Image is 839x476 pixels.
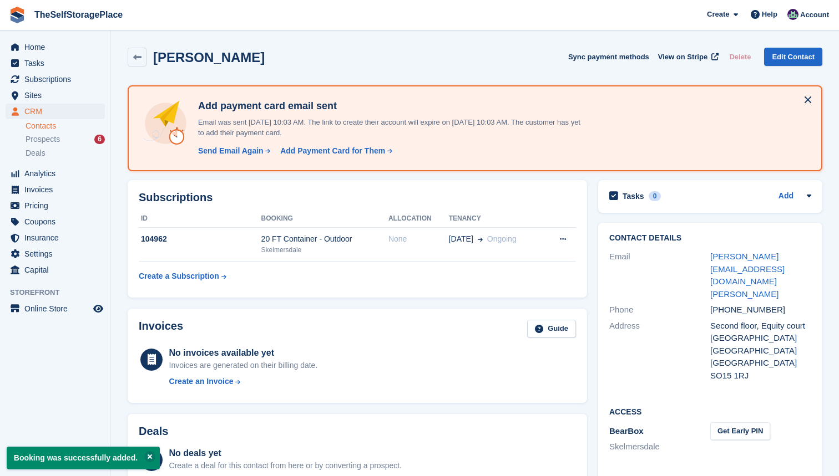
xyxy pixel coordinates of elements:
[24,71,91,87] span: Subscriptions
[169,460,402,472] div: Create a deal for this contact from here or by converting a prospect.
[6,214,105,229] a: menu
[261,245,388,255] div: Skelmersdale
[623,191,644,201] h2: Tasks
[24,230,91,245] span: Insurance
[568,48,649,66] button: Sync payment methods
[762,9,777,20] span: Help
[764,48,822,66] a: Edit Contact
[388,210,449,228] th: Allocation
[609,426,644,436] span: BearBox
[24,198,91,213] span: Pricing
[6,166,105,181] a: menu
[24,39,91,55] span: Home
[169,447,402,460] div: No deals yet
[6,262,105,278] a: menu
[6,246,105,262] a: menu
[26,148,46,158] span: Deals
[24,262,91,278] span: Capital
[24,166,91,181] span: Analytics
[800,9,829,21] span: Account
[609,250,710,300] div: Email
[710,422,770,441] button: Get Early PIN
[609,320,710,382] div: Address
[609,441,710,453] li: Skelmersdale
[194,117,582,139] p: Email was sent [DATE] 10:03 AM. The link to create their account will expire on [DATE] 10:03 AM. ...
[6,88,105,103] a: menu
[710,320,811,345] div: Second floor, Equity court [GEOGRAPHIC_DATA]
[26,134,105,145] a: Prospects 6
[24,246,91,262] span: Settings
[139,233,261,245] div: 104962
[787,9,798,20] img: Sam
[710,357,811,370] div: [GEOGRAPHIC_DATA]
[649,191,661,201] div: 0
[261,233,388,245] div: 20 FT Container - Outdoor
[6,230,105,245] a: menu
[707,9,729,20] span: Create
[388,233,449,245] div: None
[609,304,710,316] div: Phone
[139,210,261,228] th: ID
[609,234,811,243] h2: Contact Details
[26,147,105,159] a: Deals
[169,376,318,387] a: Create an Invoice
[710,252,785,299] a: [PERSON_NAME][EMAIL_ADDRESS][DOMAIN_NAME][PERSON_NAME]
[710,370,811,382] div: SO15 1RJ
[280,145,385,157] div: Add Payment Card for Them
[6,301,105,316] a: menu
[6,198,105,213] a: menu
[94,135,105,144] div: 6
[153,50,265,65] h2: [PERSON_NAME]
[26,134,60,145] span: Prospects
[710,304,811,316] div: [PHONE_NUMBER]
[24,301,91,316] span: Online Store
[169,376,234,387] div: Create an Invoice
[194,100,582,112] h4: Add payment card email sent
[658,52,707,63] span: View on Stripe
[6,39,105,55] a: menu
[26,121,105,131] a: Contacts
[24,88,91,103] span: Sites
[10,287,110,298] span: Storefront
[24,55,91,71] span: Tasks
[779,190,793,203] a: Add
[487,234,517,243] span: Ongoing
[139,320,183,338] h2: Invoices
[169,360,318,371] div: Invoices are generated on their billing date.
[7,447,160,469] p: Booking was successfully added.
[198,145,264,157] div: Send Email Again
[92,302,105,315] a: Preview store
[24,182,91,197] span: Invoices
[449,233,473,245] span: [DATE]
[6,104,105,119] a: menu
[24,104,91,119] span: CRM
[9,7,26,23] img: stora-icon-8386f47178a22dfd0bd8f6a31ec36ba5ce8667c1dd55bd0f319d3a0aa187defe.svg
[139,270,219,282] div: Create a Subscription
[6,55,105,71] a: menu
[725,48,755,66] button: Delete
[527,320,576,338] a: Guide
[710,345,811,357] div: [GEOGRAPHIC_DATA]
[654,48,721,66] a: View on Stripe
[142,100,189,147] img: add-payment-card-4dbda4983b697a7845d177d07a5d71e8a16f1ec00487972de202a45f1e8132f5.svg
[449,210,544,228] th: Tenancy
[139,191,576,204] h2: Subscriptions
[609,406,811,417] h2: Access
[6,71,105,87] a: menu
[261,210,388,228] th: Booking
[30,6,127,24] a: TheSelfStoragePlace
[139,266,226,286] a: Create a Subscription
[6,182,105,197] a: menu
[24,214,91,229] span: Coupons
[276,145,393,157] a: Add Payment Card for Them
[169,346,318,360] div: No invoices available yet
[139,425,168,438] h2: Deals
